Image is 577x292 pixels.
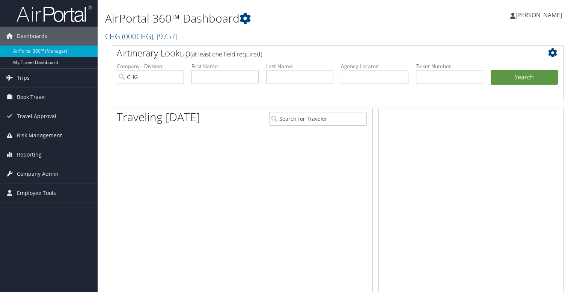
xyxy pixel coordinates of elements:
a: CHG [105,31,178,41]
span: , [ 9757 ] [153,31,178,41]
span: (at least one field required) [190,50,262,58]
label: Last Name: [266,62,333,70]
span: Book Travel [17,88,46,106]
span: Reporting [17,145,42,164]
label: First Name: [191,62,259,70]
span: Travel Approval [17,107,56,126]
h1: AirPortal 360™ Dashboard [105,11,415,26]
label: Company - Division: [117,62,184,70]
label: Agency Locator: [341,62,408,70]
a: [PERSON_NAME] [510,4,569,26]
label: Ticket Number: [416,62,483,70]
span: Risk Management [17,126,62,145]
h1: Traveling [DATE] [117,109,200,125]
span: Employee Tools [17,184,56,202]
span: Company Admin [17,164,59,183]
span: [PERSON_NAME] [515,11,562,19]
button: Search [491,70,558,85]
span: Trips [17,68,30,87]
span: Dashboards [17,27,47,46]
input: Search for Traveler [269,112,367,126]
h2: Airtinerary Lookup [117,47,520,59]
img: airportal-logo.png [17,5,92,23]
span: ( 000CHG ) [122,31,153,41]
